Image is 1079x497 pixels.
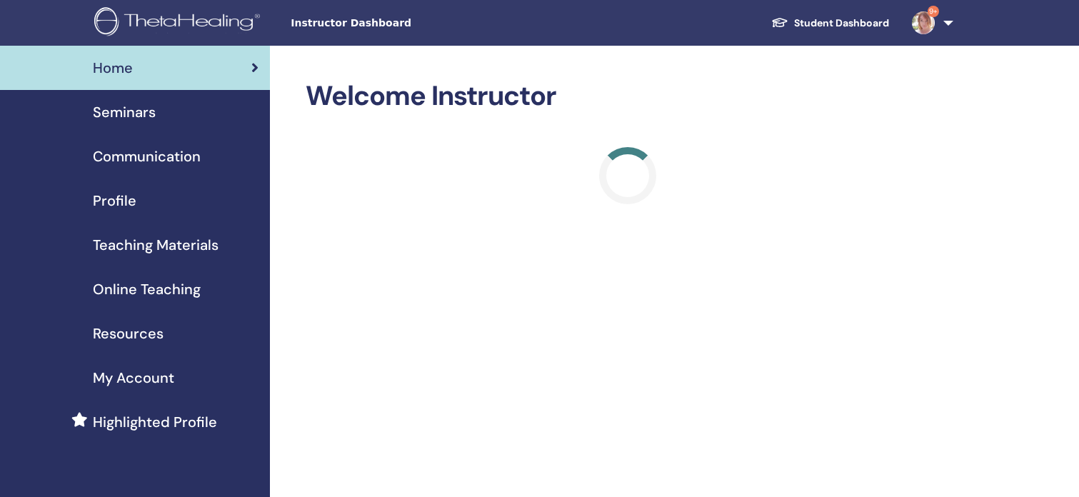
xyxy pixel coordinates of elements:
img: default.jpg [912,11,935,34]
span: Highlighted Profile [93,411,217,433]
span: Seminars [93,101,156,123]
span: Profile [93,190,136,211]
span: Resources [93,323,164,344]
span: Online Teaching [93,278,201,300]
img: graduation-cap-white.svg [771,16,788,29]
span: Instructor Dashboard [291,16,505,31]
h2: Welcome Instructor [306,80,950,113]
span: 9+ [928,6,939,17]
img: logo.png [94,7,265,39]
span: My Account [93,367,174,388]
span: Communication [93,146,201,167]
a: Student Dashboard [760,10,900,36]
span: Home [93,57,133,79]
span: Teaching Materials [93,234,219,256]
